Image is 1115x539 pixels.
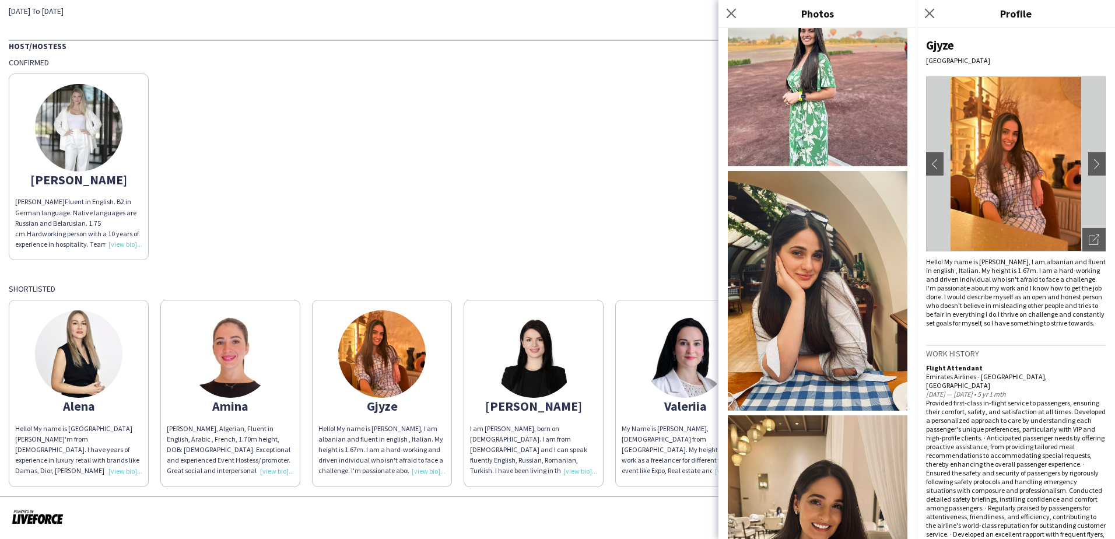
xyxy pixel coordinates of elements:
img: thumb-673ae08a31f4a.png [641,310,729,398]
img: thumb-67c4e78e0b06a.jpeg [187,310,274,398]
div: [PERSON_NAME] [15,174,142,185]
div: I am [PERSON_NAME], born on [DEMOGRAPHIC_DATA]. I am from [DEMOGRAPHIC_DATA] and I can speak flue... [470,423,597,477]
h3: Profile [917,6,1115,21]
div: Amina [167,401,294,411]
img: Powered by Liveforce [12,509,64,525]
div: Hello! My name is [GEOGRAPHIC_DATA][PERSON_NAME]'m from [DEMOGRAPHIC_DATA]. I have years of exper... [15,423,142,477]
div: [GEOGRAPHIC_DATA] [926,56,1106,65]
div: My Name is [PERSON_NAME], [DEMOGRAPHIC_DATA] from [GEOGRAPHIC_DATA]. My height is 1.65m. I work a... [622,423,749,477]
div: Valeriia [622,401,749,411]
div: Alena [15,401,142,411]
div: Hello! My name is [PERSON_NAME], I am albanian and fluent in english , Italian. My height is 1.67... [318,423,446,477]
img: thumb-66b4a4c9a815c.jpeg [490,310,577,398]
div: Shortlisted [9,283,1106,294]
div: [PERSON_NAME], Algerian, Fluent in English, Arabic , French, 1.70m height, DOB: [DEMOGRAPHIC_DATA... [167,423,294,477]
img: thumb-66672dfbc5147.jpeg [35,84,122,171]
span: [PERSON_NAME] [15,197,65,206]
div: [DATE] To [DATE] [9,6,393,16]
span: Fluent in English. B2 in German language. Native languages are Russian and Belarusian. 1.75 cm. [15,197,136,238]
div: Hello! My name is [PERSON_NAME], I am albanian and fluent in english , Italian. My height is 1.67... [926,257,1106,327]
div: Confirmed [9,57,1106,68]
img: thumb-be82b6d3-def3-4510-a550-52d42e17dceb.jpg [338,310,426,398]
h3: Work history [926,348,1106,359]
div: [PERSON_NAME] [470,401,597,411]
h3: Photos [718,6,917,21]
div: [DATE] — [DATE] • 5 yr 1 mth [926,390,1106,398]
div: Emirates Airlines - [GEOGRAPHIC_DATA], [GEOGRAPHIC_DATA] [926,372,1106,390]
div: Open photos pop-in [1082,228,1106,251]
div: Host/Hostess [9,40,1106,51]
img: Crew photo 664122 [728,171,907,411]
div: Flight Attendant [926,363,1106,372]
img: thumb-6722494b83a37.jpg [35,310,122,398]
span: Hardworking person with a 10 years of experience in hospitality. Team worker . A well organized i... [15,229,141,323]
div: Gjyze [318,401,446,411]
img: Crew avatar or photo [926,76,1106,251]
div: Gjyze [926,37,1106,53]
